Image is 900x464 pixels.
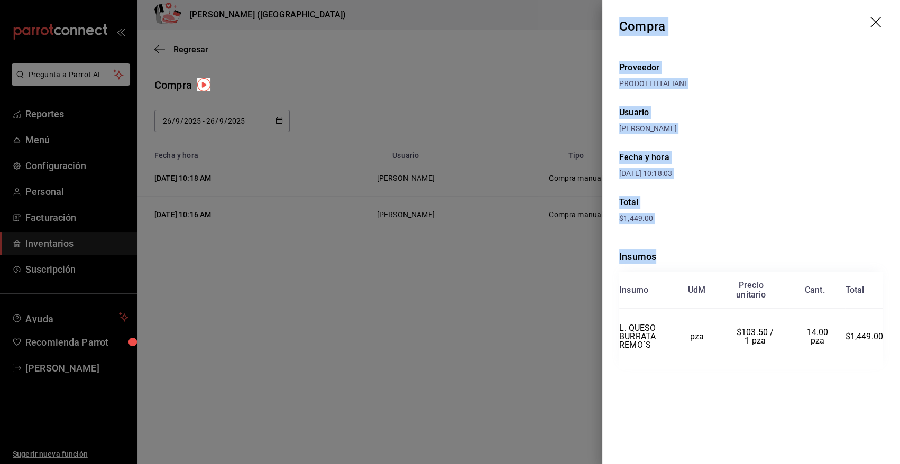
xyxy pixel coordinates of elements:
span: $1,449.00 [845,331,883,341]
button: drag [870,17,883,30]
td: L. QUESO BURRATA REMO´S [619,309,673,365]
div: Usuario [619,106,883,119]
div: Proveedor [619,61,883,74]
span: $103.50 / 1 pza [737,327,776,346]
div: Fecha y hora [619,151,751,164]
img: Tooltip marker [197,78,210,91]
div: Insumo [619,285,648,295]
div: Compra [619,17,665,36]
span: $1,449.00 [619,214,653,222]
div: Total [845,285,864,295]
div: PRODOTTI ITALIANI [619,78,883,89]
td: pza [673,309,721,365]
div: Insumos [619,249,883,264]
div: [PERSON_NAME] [619,123,883,134]
div: Cant. [805,285,825,295]
div: [DATE] 10:18:03 [619,168,751,179]
div: Total [619,196,883,209]
div: UdM [688,285,706,295]
div: Precio unitario [736,281,766,300]
span: 14.00 pza [806,327,830,346]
